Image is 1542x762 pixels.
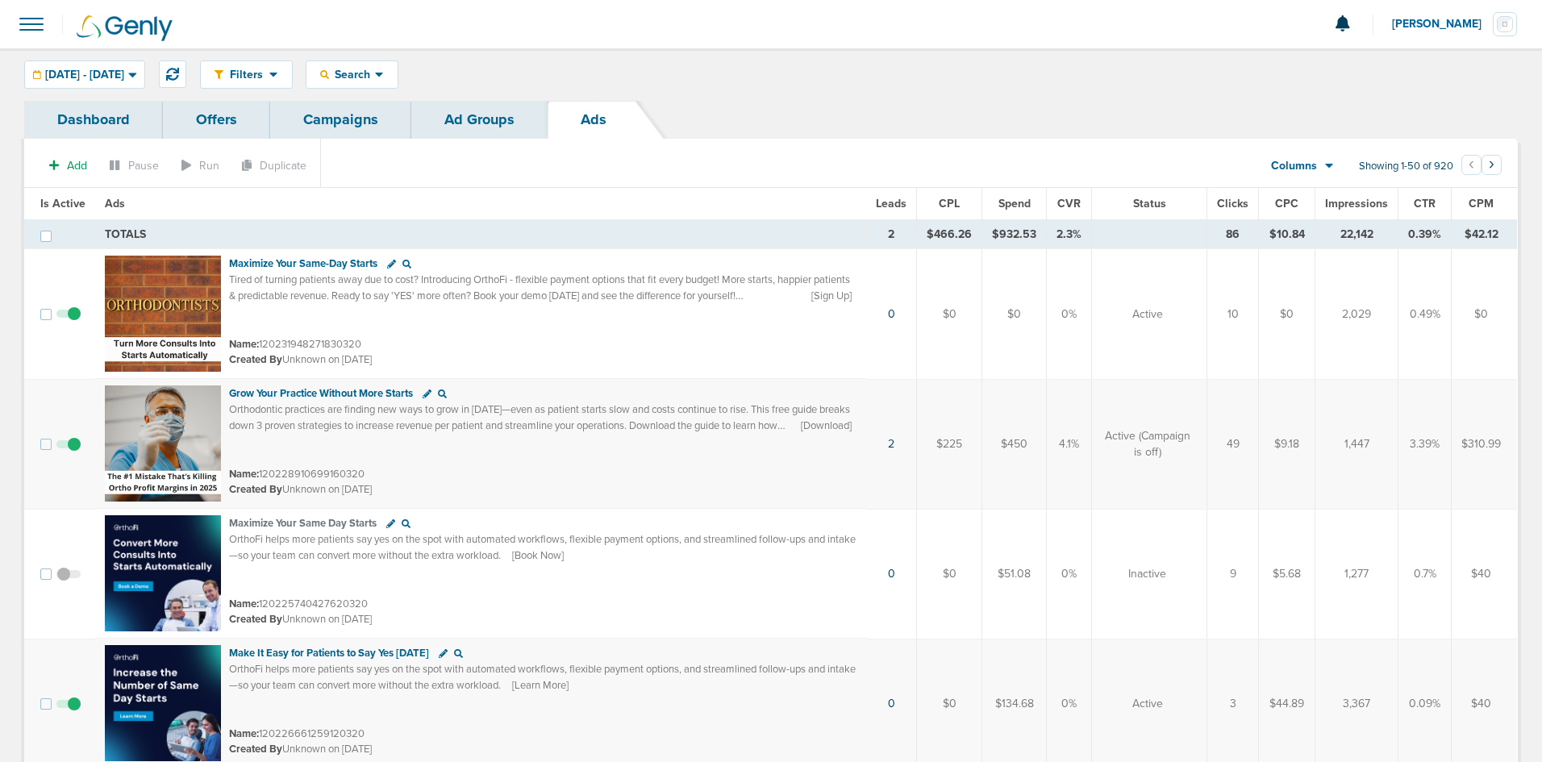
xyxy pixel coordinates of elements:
td: $225 [917,379,982,509]
a: 0 [888,307,895,321]
span: Orthodontic practices are finding new ways to grow in [DATE]—even as patient starts slow and cost... [229,403,850,448]
span: Active [1132,306,1163,323]
span: Created By [229,353,282,366]
td: $310.99 [1452,379,1518,509]
span: Clicks [1217,197,1248,210]
a: 2 [888,437,894,451]
span: Active (Campaign is off) [1102,428,1193,460]
a: Ad Groups [411,101,548,139]
small: Unknown on [DATE] [229,352,372,367]
td: 10 [1207,249,1259,380]
td: $40 [1452,509,1518,639]
span: Showing 1-50 of 920 [1359,160,1453,173]
a: Campaigns [270,101,411,139]
small: 120231948271830320 [229,338,361,351]
td: 2.3% [1047,220,1092,249]
td: 0% [1047,509,1092,639]
small: Unknown on [DATE] [229,482,372,497]
td: $42.12 [1452,220,1518,249]
td: $0 [1259,249,1315,380]
td: 9 [1207,509,1259,639]
td: $10.84 [1259,220,1315,249]
span: Name: [229,338,259,351]
span: Spend [998,197,1031,210]
button: Add [40,154,96,177]
td: 4.1% [1047,379,1092,509]
span: [DATE] - [DATE] [45,69,124,81]
span: [PERSON_NAME] [1392,19,1493,30]
small: 120228910699160320 [229,468,365,481]
a: Ads [548,101,640,139]
span: Leads [876,197,906,210]
small: 120225740427620320 [229,598,368,610]
span: Is Active [40,197,85,210]
img: Ad image [105,385,221,502]
small: Unknown on [DATE] [229,742,372,756]
img: Ad image [105,645,221,761]
span: Maximize Your Same-Day Starts [229,257,377,270]
a: 0 [888,697,895,710]
td: 0.7% [1398,509,1452,639]
td: $9.18 [1259,379,1315,509]
td: $450 [982,379,1047,509]
td: TOTALS [95,220,866,249]
span: [Download] [801,418,852,433]
span: CPL [939,197,960,210]
td: $5.68 [1259,509,1315,639]
td: $0 [1452,249,1518,380]
button: Go to next page [1482,155,1502,175]
td: $0 [917,249,982,380]
span: CVR [1057,197,1081,210]
img: Ad image [105,515,221,631]
img: Genly [77,15,173,41]
td: 0% [1047,249,1092,380]
td: 0.39% [1398,220,1452,249]
span: Created By [229,483,282,496]
span: Grow Your Practice Without More Starts [229,387,413,400]
a: 0 [888,567,895,581]
span: Name: [229,727,259,740]
span: Name: [229,598,259,610]
td: 3.39% [1398,379,1452,509]
span: Created By [229,613,282,626]
td: 22,142 [1315,220,1398,249]
span: Filters [223,68,269,81]
span: OrthoFi helps more patients say yes on the spot with automated workflows, flexible payment option... [229,533,856,562]
td: 86 [1207,220,1259,249]
span: CTR [1414,197,1436,210]
td: $51.08 [982,509,1047,639]
span: OrthoFi helps more patients say yes on the spot with automated workflows, flexible payment option... [229,663,856,692]
td: 2 [866,220,917,249]
span: Search [329,68,375,81]
span: Created By [229,743,282,756]
td: $932.53 [982,220,1047,249]
span: Ads [105,197,125,210]
span: Columns [1271,158,1317,174]
img: Ad image [105,256,221,372]
span: [Book Now] [512,548,564,563]
td: $0 [982,249,1047,380]
span: Impressions [1325,197,1388,210]
small: 120226661259120320 [229,727,365,740]
a: Dashboard [24,101,163,139]
td: 1,277 [1315,509,1398,639]
span: Tired of turning patients away due to cost? Introducing OrthoFi - flexible payment options that f... [229,273,850,302]
span: CPC [1275,197,1298,210]
td: $466.26 [917,220,982,249]
span: Maximize Your Same Day Starts [229,517,377,530]
span: Make It Easy for Patients to Say Yes [DATE] [229,647,429,660]
ul: Pagination [1461,157,1502,177]
span: Active [1132,696,1163,712]
td: 49 [1207,379,1259,509]
span: Add [67,159,87,173]
small: Unknown on [DATE] [229,612,372,627]
td: 0.49% [1398,249,1452,380]
span: CPM [1469,197,1494,210]
span: [Sign Up] [811,289,852,303]
span: Status [1133,197,1166,210]
td: 1,447 [1315,379,1398,509]
td: 2,029 [1315,249,1398,380]
span: [Learn More] [512,678,569,693]
span: Name: [229,468,259,481]
td: $0 [917,509,982,639]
